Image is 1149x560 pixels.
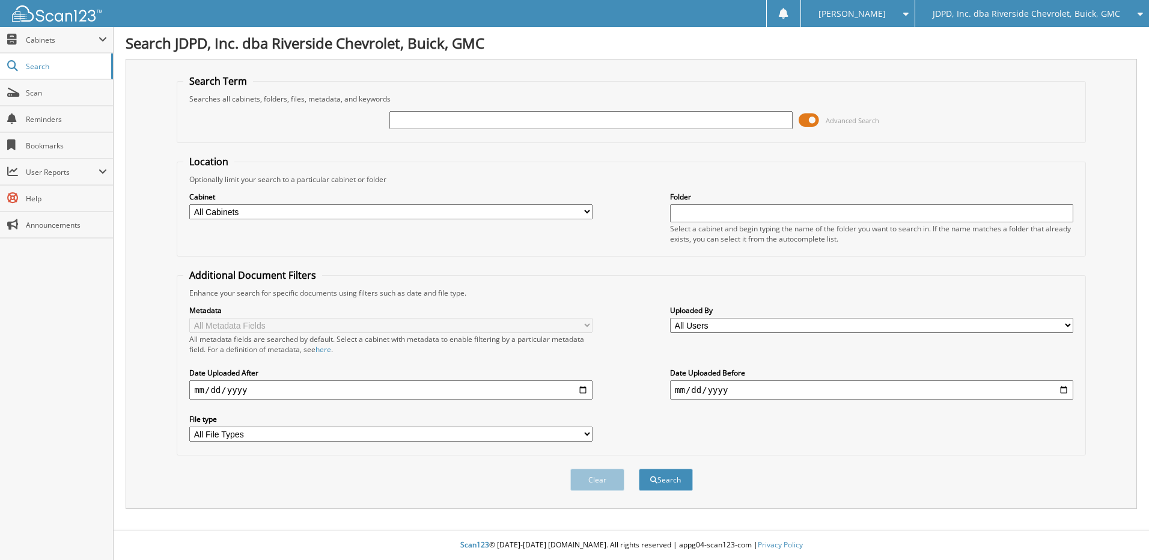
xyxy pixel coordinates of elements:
[189,380,593,400] input: start
[26,61,105,72] span: Search
[315,344,331,355] a: here
[26,141,107,151] span: Bookmarks
[183,75,253,88] legend: Search Term
[26,220,107,230] span: Announcements
[26,35,99,45] span: Cabinets
[758,540,803,550] a: Privacy Policy
[639,469,693,491] button: Search
[189,414,593,424] label: File type
[183,174,1079,184] div: Optionally limit your search to a particular cabinet or folder
[183,288,1079,298] div: Enhance your search for specific documents using filters such as date and file type.
[183,94,1079,104] div: Searches all cabinets, folders, files, metadata, and keywords
[818,10,886,17] span: [PERSON_NAME]
[933,10,1120,17] span: JDPD, Inc. dba Riverside Chevrolet, Buick, GMC
[183,269,322,282] legend: Additional Document Filters
[12,5,102,22] img: scan123-logo-white.svg
[183,155,234,168] legend: Location
[570,469,624,491] button: Clear
[670,380,1073,400] input: end
[26,167,99,177] span: User Reports
[114,531,1149,560] div: © [DATE]-[DATE] [DOMAIN_NAME]. All rights reserved | appg04-scan123-com |
[26,88,107,98] span: Scan
[670,305,1073,315] label: Uploaded By
[826,116,879,125] span: Advanced Search
[26,114,107,124] span: Reminders
[670,192,1073,202] label: Folder
[126,33,1137,53] h1: Search JDPD, Inc. dba Riverside Chevrolet, Buick, GMC
[670,368,1073,378] label: Date Uploaded Before
[26,193,107,204] span: Help
[189,368,593,378] label: Date Uploaded After
[189,334,593,355] div: All metadata fields are searched by default. Select a cabinet with metadata to enable filtering b...
[189,192,593,202] label: Cabinet
[670,224,1073,244] div: Select a cabinet and begin typing the name of the folder you want to search in. If the name match...
[460,540,489,550] span: Scan123
[189,305,593,315] label: Metadata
